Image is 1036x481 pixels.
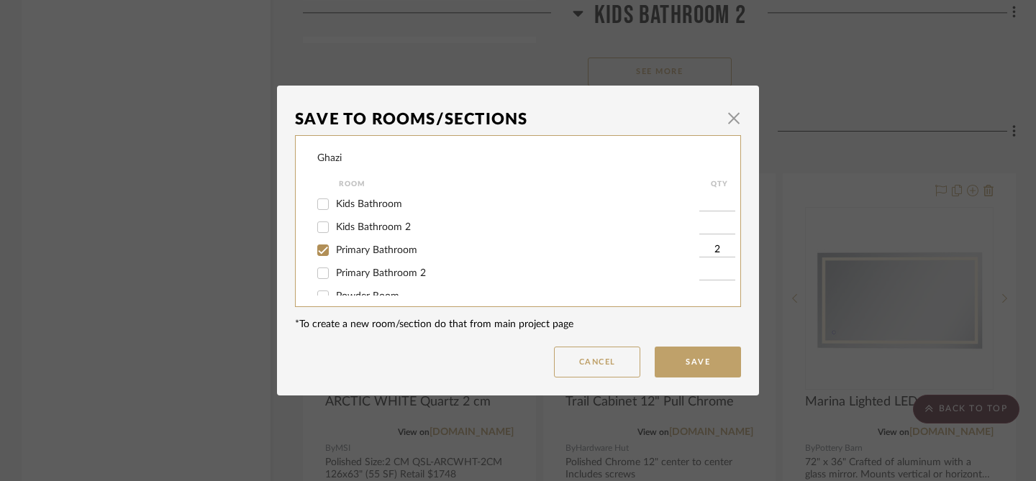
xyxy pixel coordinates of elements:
span: Powder Room [336,291,399,301]
span: Kids Bathroom 2 [336,222,411,232]
dialog-header: Save To Rooms/Sections [295,104,741,135]
span: Kids Bathroom [336,199,402,209]
div: Save To Rooms/Sections [295,104,719,135]
div: QTY [699,175,739,193]
button: Save [655,347,741,377]
button: Cancel [554,347,640,377]
div: Room [339,175,699,193]
span: Primary Bathroom 2 [336,268,426,278]
button: Close [719,104,748,132]
div: Ghazi [317,151,342,166]
span: Primary Bathroom [336,245,417,255]
div: *To create a new room/section do that from main project page [295,317,741,332]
